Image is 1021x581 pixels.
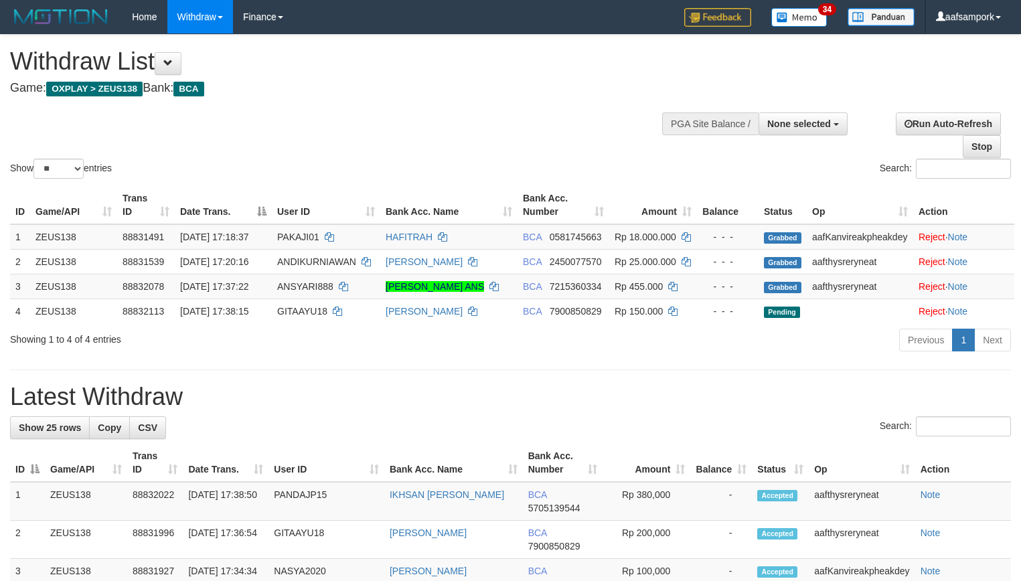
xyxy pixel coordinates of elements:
th: Game/API: activate to sort column ascending [45,444,127,482]
button: None selected [759,112,848,135]
label: Search: [880,416,1011,436]
td: GITAAYU18 [268,521,384,559]
td: 88832022 [127,482,183,521]
span: ANDIKURNIAWAN [277,256,356,267]
th: Date Trans.: activate to sort column descending [175,186,272,224]
span: Rp 150.000 [615,306,663,317]
span: OXPLAY > ZEUS138 [46,82,143,96]
span: Accepted [757,490,797,501]
td: ZEUS138 [45,521,127,559]
td: 1 [10,482,45,521]
th: Amount: activate to sort column ascending [603,444,691,482]
th: Bank Acc. Number: activate to sort column ascending [518,186,609,224]
span: [DATE] 17:20:16 [180,256,248,267]
span: Rp 18.000.000 [615,232,676,242]
span: Rp 25.000.000 [615,256,676,267]
span: PAKAJI01 [277,232,319,242]
a: [PERSON_NAME] ANS [386,281,484,292]
span: BCA [523,232,542,242]
span: BCA [528,566,547,576]
a: [PERSON_NAME] [386,306,463,317]
span: Grabbed [764,232,801,244]
span: Copy 7215360334 to clipboard [550,281,602,292]
td: aafthysreryneat [807,274,913,299]
th: Amount: activate to sort column ascending [609,186,697,224]
a: Note [948,232,968,242]
a: Next [974,329,1011,351]
td: · [913,299,1014,323]
td: PANDAJP15 [268,482,384,521]
td: aafthysreryneat [807,249,913,274]
span: BCA [523,256,542,267]
th: Game/API: activate to sort column ascending [30,186,117,224]
span: ANSYARI888 [277,281,333,292]
span: Rp 455.000 [615,281,663,292]
a: Previous [899,329,953,351]
th: Action [915,444,1011,482]
td: Rp 200,000 [603,521,691,559]
th: Action [913,186,1014,224]
a: CSV [129,416,166,439]
span: Pending [764,307,800,318]
th: Bank Acc. Name: activate to sort column ascending [384,444,523,482]
span: Show 25 rows [19,422,81,433]
span: Accepted [757,528,797,539]
span: 88832078 [123,281,164,292]
th: ID [10,186,30,224]
div: - - - [702,305,753,318]
a: Copy [89,416,130,439]
th: Status [759,186,807,224]
a: 1 [952,329,975,351]
span: Copy 2450077570 to clipboard [550,256,602,267]
span: 88831539 [123,256,164,267]
td: · [913,224,1014,250]
div: - - - [702,230,753,244]
td: - [690,482,752,521]
th: User ID: activate to sort column ascending [272,186,380,224]
span: [DATE] 17:37:22 [180,281,248,292]
th: Date Trans.: activate to sort column ascending [183,444,268,482]
a: Note [948,306,968,317]
img: panduan.png [848,8,915,26]
img: Feedback.jpg [684,8,751,27]
h1: Withdraw List [10,48,667,75]
td: [DATE] 17:38:50 [183,482,268,521]
th: ID: activate to sort column descending [10,444,45,482]
td: aafthysreryneat [809,482,915,521]
span: Copy 0581745663 to clipboard [550,232,602,242]
a: HAFITRAH [386,232,433,242]
td: ZEUS138 [45,482,127,521]
td: aafthysreryneat [809,521,915,559]
a: Note [921,527,941,538]
div: - - - [702,255,753,268]
td: 4 [10,299,30,323]
th: User ID: activate to sort column ascending [268,444,384,482]
select: Showentries [33,159,84,179]
a: Reject [919,256,945,267]
td: Rp 380,000 [603,482,691,521]
a: Note [921,489,941,500]
span: BCA [523,306,542,317]
td: ZEUS138 [30,249,117,274]
h1: Latest Withdraw [10,384,1011,410]
a: Reject [919,306,945,317]
td: [DATE] 17:36:54 [183,521,268,559]
td: 2 [10,249,30,274]
span: None selected [767,118,831,129]
a: Run Auto-Refresh [896,112,1001,135]
a: [PERSON_NAME] [390,566,467,576]
div: - - - [702,280,753,293]
a: Show 25 rows [10,416,90,439]
img: Button%20Memo.svg [771,8,828,27]
span: Copy 5705139544 to clipboard [528,503,580,513]
th: Balance [697,186,759,224]
span: Copy [98,422,121,433]
th: Bank Acc. Name: activate to sort column ascending [380,186,518,224]
span: Copy 7900850829 to clipboard [528,541,580,552]
span: [DATE] 17:18:37 [180,232,248,242]
span: 88831491 [123,232,164,242]
label: Search: [880,159,1011,179]
span: Grabbed [764,257,801,268]
span: BCA [523,281,542,292]
div: PGA Site Balance / [662,112,759,135]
